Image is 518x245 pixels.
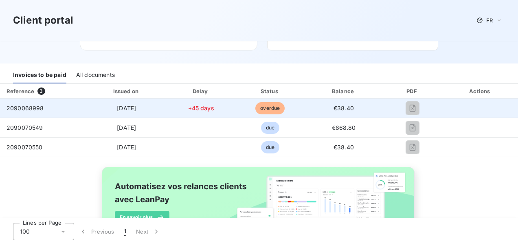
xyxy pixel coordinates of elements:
[13,13,73,28] h3: Client portal
[117,124,136,131] span: [DATE]
[307,87,380,95] div: Balance
[188,105,214,112] span: +45 days
[7,88,34,94] div: Reference
[37,87,45,95] span: 3
[13,66,66,83] div: Invoices to be paid
[7,105,44,112] span: 2090068998
[237,87,304,95] div: Status
[332,124,356,131] span: €868.80
[74,223,119,240] button: Previous
[261,122,279,134] span: due
[124,227,126,236] span: 1
[131,223,165,240] button: Next
[119,223,131,240] button: 1
[7,124,43,131] span: 2090070549
[117,105,136,112] span: [DATE]
[261,141,279,153] span: due
[7,144,43,151] span: 2090070550
[255,102,285,114] span: overdue
[384,87,441,95] div: PDF
[76,66,115,83] div: All documents
[334,105,354,112] span: €38.40
[117,144,136,151] span: [DATE]
[88,87,166,95] div: Issued on
[334,144,354,151] span: €38.40
[486,17,493,24] span: FR
[20,227,30,236] span: 100
[169,87,233,95] div: Delay
[445,87,516,95] div: Actions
